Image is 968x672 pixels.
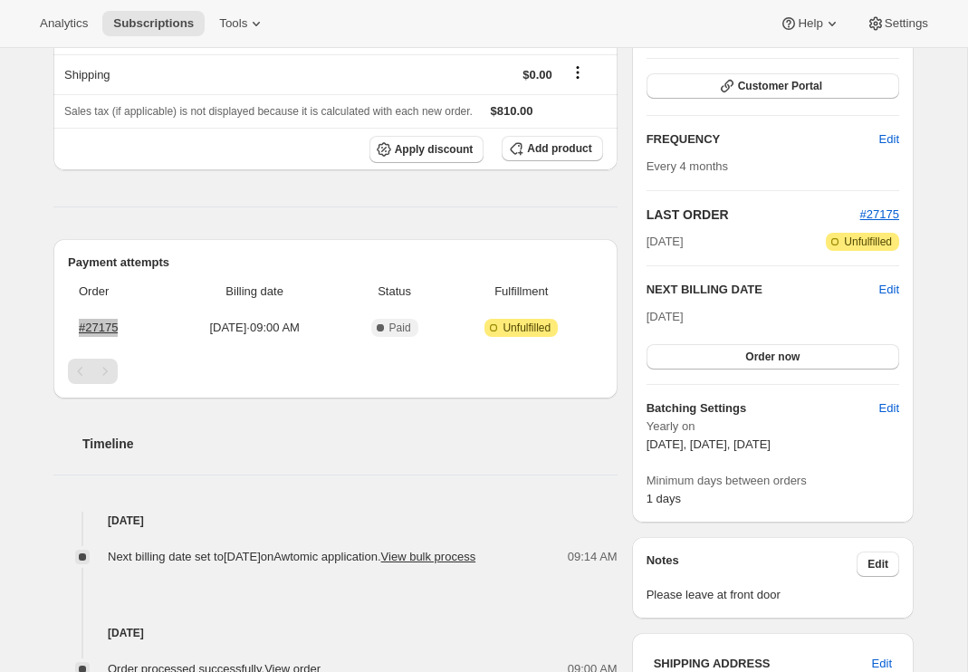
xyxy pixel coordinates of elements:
button: Customer Portal [647,73,899,99]
span: Next billing date set to [DATE] on Awtomic application . [108,550,475,563]
button: Help [769,11,851,36]
button: Add product [502,136,602,161]
span: $810.00 [491,104,533,118]
span: Minimum days between orders [647,472,899,490]
button: View bulk process [381,550,476,563]
span: Billing date [171,283,338,301]
h4: [DATE] [53,624,618,642]
span: Fulfillment [451,283,592,301]
button: Analytics [29,11,99,36]
span: Subscriptions [113,16,194,31]
span: Edit [867,557,888,571]
span: Sales tax (if applicable) is not displayed because it is calculated with each new order. [64,105,473,118]
button: Settings [856,11,939,36]
span: Every 4 months [647,159,728,173]
button: Subscriptions [102,11,205,36]
span: [DATE], [DATE], [DATE] [647,437,771,451]
h6: Batching Settings [647,399,879,418]
span: 09:14 AM [568,548,618,566]
nav: Pagination [68,359,603,384]
th: Order [68,272,166,312]
h2: NEXT BILLING DATE [647,281,879,299]
button: Edit [879,281,899,299]
h2: FREQUENCY [647,130,879,149]
h3: Notes [647,552,858,577]
button: #27175 [860,206,899,224]
button: Tools [208,11,276,36]
span: Help [798,16,822,31]
th: Shipping [53,54,304,94]
span: Edit [879,130,899,149]
h2: Payment attempts [68,254,603,272]
h4: [DATE] [53,512,618,530]
span: Analytics [40,16,88,31]
span: Apply discount [395,142,474,157]
button: Apply discount [369,136,484,163]
h2: LAST ORDER [647,206,860,224]
span: Order now [745,350,800,364]
span: Yearly on [647,418,899,436]
span: Please leave at front door [647,586,899,604]
span: Paid [389,321,411,335]
a: #27175 [79,321,118,334]
span: Add product [527,141,591,156]
button: Edit [868,394,910,423]
span: [DATE] [647,310,684,323]
span: [DATE] [647,233,684,251]
span: 1 days [647,492,681,505]
span: Settings [885,16,928,31]
button: Shipping actions [563,62,592,82]
h2: Timeline [82,435,618,453]
span: $0.00 [522,68,552,82]
button: Edit [857,552,899,577]
button: Edit [868,125,910,154]
span: Tools [219,16,247,31]
span: Status [349,283,440,301]
span: Unfulfilled [844,235,892,249]
button: Order now [647,344,899,370]
span: [DATE] · 09:00 AM [171,319,338,337]
span: Edit [879,399,899,418]
span: Unfulfilled [503,321,551,335]
span: Customer Portal [738,79,822,93]
a: #27175 [860,207,899,221]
